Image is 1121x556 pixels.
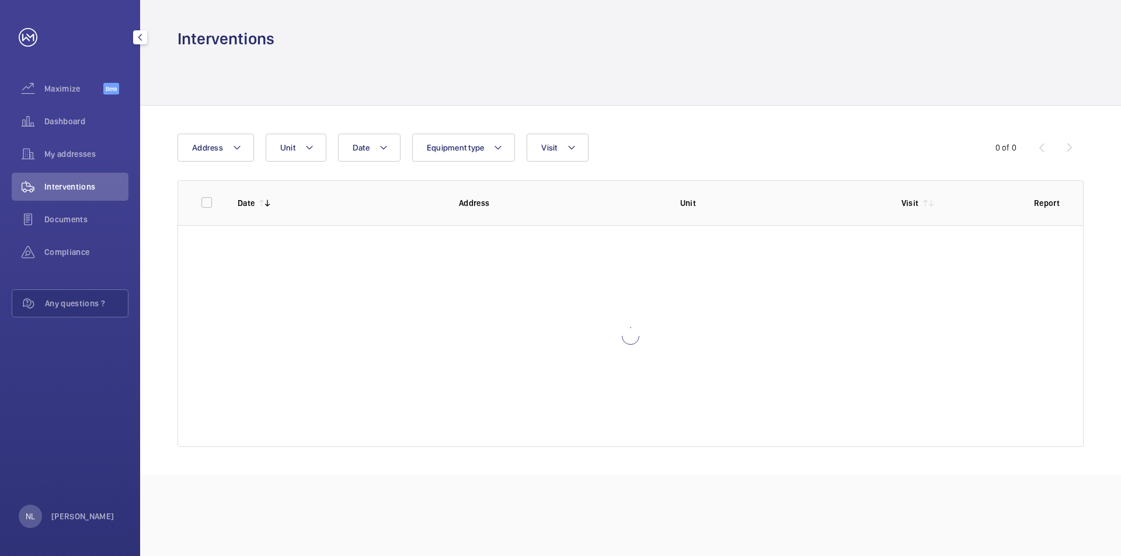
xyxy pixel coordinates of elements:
[338,134,401,162] button: Date
[266,134,326,162] button: Unit
[280,143,295,152] span: Unit
[103,83,119,95] span: Beta
[177,28,274,50] h1: Interventions
[995,142,1016,153] div: 0 of 0
[459,197,662,209] p: Address
[680,197,883,209] p: Unit
[26,510,35,522] p: NL
[51,510,114,522] p: [PERSON_NAME]
[44,181,128,193] span: Interventions
[427,143,485,152] span: Equipment type
[527,134,588,162] button: Visit
[44,116,128,127] span: Dashboard
[901,197,919,209] p: Visit
[44,83,103,95] span: Maximize
[44,246,128,258] span: Compliance
[44,214,128,225] span: Documents
[238,197,255,209] p: Date
[192,143,223,152] span: Address
[44,148,128,160] span: My addresses
[177,134,254,162] button: Address
[412,134,516,162] button: Equipment type
[1034,197,1060,209] p: Report
[541,143,557,152] span: Visit
[45,298,128,309] span: Any questions ?
[353,143,370,152] span: Date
